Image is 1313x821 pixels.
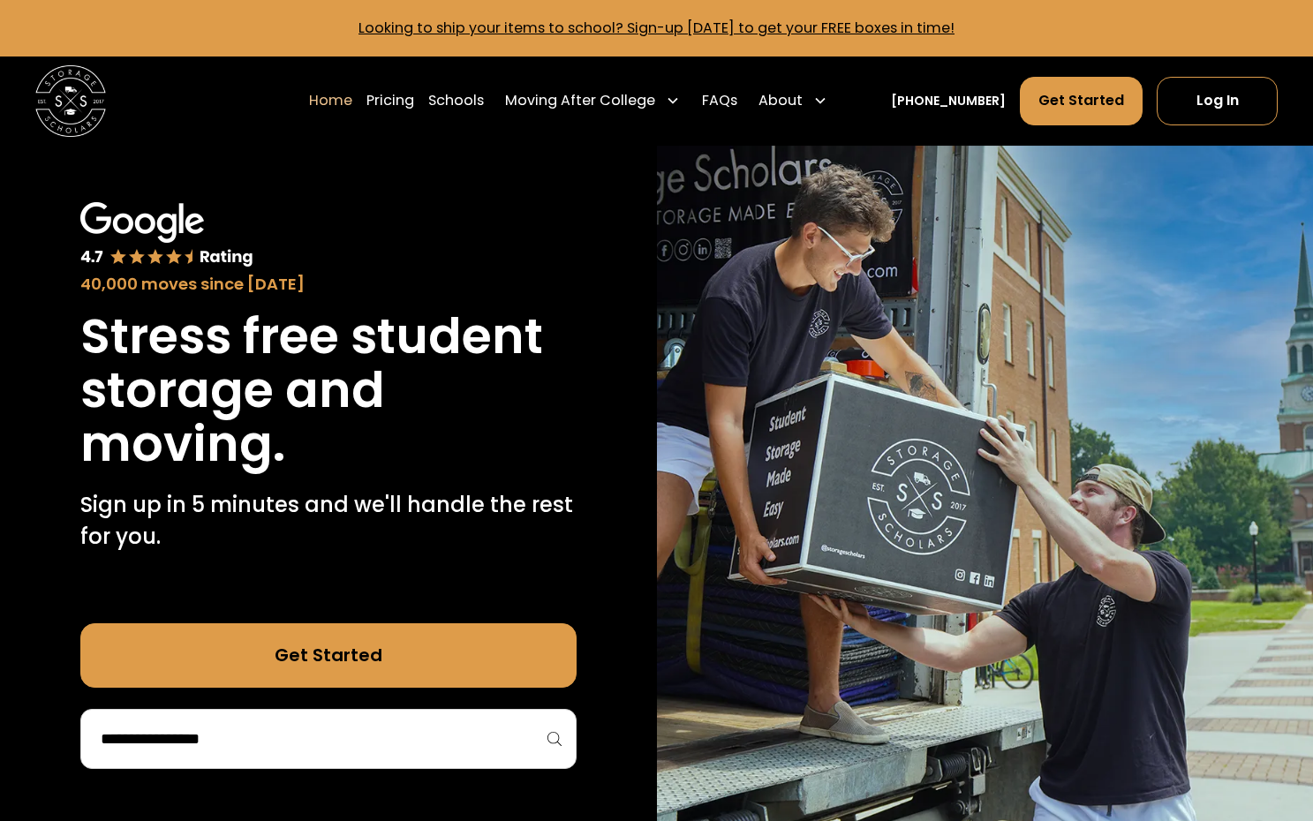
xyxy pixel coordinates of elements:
[358,18,955,38] a: Looking to ship your items to school? Sign-up [DATE] to get your FREE boxes in time!
[366,76,414,125] a: Pricing
[35,65,106,136] a: home
[80,272,577,296] div: 40,000 moves since [DATE]
[758,90,803,111] div: About
[80,489,577,553] p: Sign up in 5 minutes and we'll handle the rest for you.
[498,76,687,125] div: Moving After College
[80,202,254,268] img: Google 4.7 star rating
[702,76,737,125] a: FAQs
[80,623,577,687] a: Get Started
[35,65,106,136] img: Storage Scholars main logo
[505,90,655,111] div: Moving After College
[80,310,577,471] h1: Stress free student storage and moving.
[1020,77,1143,124] a: Get Started
[751,76,834,125] div: About
[891,92,1006,110] a: [PHONE_NUMBER]
[309,76,352,125] a: Home
[428,76,484,125] a: Schools
[1157,77,1278,124] a: Log In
